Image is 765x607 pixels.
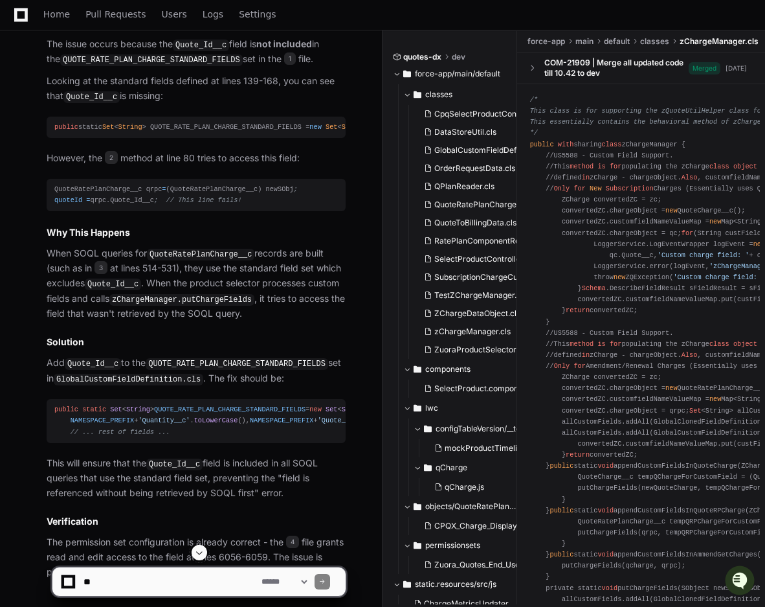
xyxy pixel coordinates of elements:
span: Schema [582,284,606,292]
button: Start new chat [220,100,236,116]
span: String [126,406,150,413]
code: Quote_Id__c [65,358,121,370]
span: New [590,185,601,192]
span: zChargeManager.cls [434,326,511,337]
p: Add to the set in . The fix should be: [47,356,346,386]
span: static [82,406,106,413]
p: This will ensure that the field is included in all SOQL queries that use the standard field set, ... [47,456,346,501]
span: force-app [527,36,565,47]
a: Powered byPylon [91,135,157,146]
button: QPlanReader.cls [419,178,520,196]
span: DataStoreUtil.cls [434,127,496,137]
span: for [682,229,693,237]
span: is [597,340,605,348]
span: Also [682,174,698,181]
svg: Directory [414,538,421,553]
span: Set [689,407,701,415]
span: force-app/main/default [415,69,500,79]
div: [DATE] [726,63,747,73]
span: return [566,451,590,459]
span: mockProductTimeline.json [445,443,543,453]
div: Welcome [13,52,236,73]
iframe: Open customer support [724,564,759,599]
button: configTableVersion/__tests__/data [414,418,528,439]
span: ZuoraProductSelectorController.cls [434,345,565,355]
code: Quote_Id__c [146,459,203,470]
span: new [309,123,321,131]
span: ; [294,185,298,193]
button: lwc [403,398,518,418]
button: permissionsets [403,535,518,556]
div: static < > QUOTE_RATE_PLAN_CHARGE_STANDARD_FIELDS = < >{ .toLowerCase(), .toLowerCase(), NAMESPAC... [54,122,338,133]
img: 1756235613930-3d25f9e4-fa56-45dd-b3ad-e072dfbd1548 [13,97,36,120]
span: Pull Requests [85,10,146,18]
svg: Directory [403,66,411,82]
span: 'Quote_Id__c' [318,417,370,424]
span: Logs [203,10,223,18]
span: TestZChargeManager.cls [434,290,527,301]
span: QuoteRatePlanChargeObjectManager.cls [434,200,585,210]
span: new [665,207,677,214]
span: Merged [689,62,720,74]
svg: Directory [414,361,421,377]
span: in [582,174,590,181]
span: Only [554,362,570,370]
span: return [566,306,590,314]
code: GlobalCustomFieldDefinition.cls [54,374,203,385]
span: default [604,36,630,47]
span: Set [102,123,114,131]
span: 3 [94,261,107,274]
span: Subscription [606,185,654,192]
button: qCharge.js [429,478,520,496]
span: method [570,163,593,170]
button: SelectProduct.component [419,380,520,398]
span: main [575,36,593,47]
div: Start new chat [44,97,212,109]
span: Set [326,123,337,131]
button: SubscriptionChargeCustomFieldManager.cls [419,268,520,286]
code: QUOTE_RATE_PLAN_CHARGE_STANDARD_FIELDS [146,358,328,370]
svg: Directory [414,87,421,102]
span: for [610,163,621,170]
span: OrderRequestData.cls [434,163,515,174]
button: QuoteRatePlanChargeObjectManager.cls [419,196,520,214]
span: for [573,185,585,192]
span: SubscriptionChargeCustomFieldManager.cls [434,272,598,282]
span: in [582,351,590,359]
button: TestZChargeManager.cls [419,286,520,304]
span: new [709,395,721,403]
span: permissionsets [425,540,480,551]
span: for [573,362,585,370]
div: We're available if you need us! [44,109,164,120]
span: CpqSelectProductController.cls [434,109,550,119]
span: public [54,123,78,131]
svg: Directory [414,400,421,416]
p: The issue occurs because the field is in the set in the file. [47,37,346,67]
span: classes [640,36,669,47]
span: Only [554,185,570,192]
span: // ... rest of fields ... [71,428,170,436]
span: = [162,185,166,193]
button: ZChargeDataObject.cls [419,304,520,323]
span: dev [452,52,465,62]
div: < > = < >{ + . (), + . (), [54,404,338,437]
span: for [610,340,621,348]
span: Also [682,351,698,359]
span: QUOTE_RATE_PLAN_CHARGE_STANDARD_FIELDS [154,406,305,413]
span: RatePlanComponentRemoter.cls [434,236,553,246]
button: qCharge [414,457,528,478]
p: However, the method at line 80 tries to access this field: [47,151,346,166]
img: PlayerZero [13,13,39,39]
span: ZChargeDataObject.cls [434,308,520,319]
span: GlobalCustomFieldDefinition.cls [434,145,551,155]
span: Set [110,406,122,413]
span: String [342,123,366,131]
code: Quote_Id__c [85,279,141,290]
button: mockProductTimeline.json [429,439,531,457]
span: classes [425,89,452,100]
span: 2 [105,151,118,164]
span: with [558,141,574,148]
span: qCharge.js [445,482,484,492]
span: objects/QuoteRatePlanCharge__c/fieldSets [425,501,518,512]
p: Looking at the standard fields defined at lines 139-168, you can see that is missing: [47,74,346,104]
